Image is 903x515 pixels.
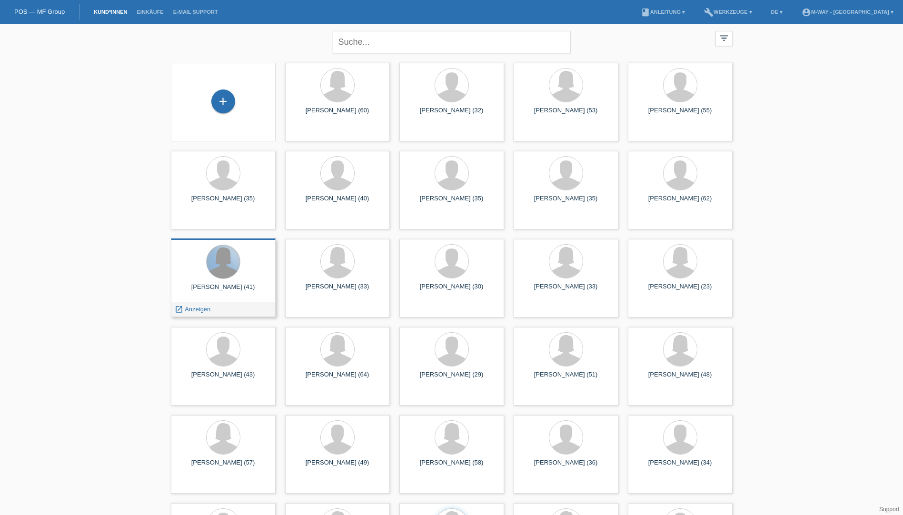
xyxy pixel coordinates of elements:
[407,283,496,298] div: [PERSON_NAME] (30)
[293,459,382,474] div: [PERSON_NAME] (49)
[14,8,65,15] a: POS — MF Group
[521,107,611,122] div: [PERSON_NAME] (53)
[407,459,496,474] div: [PERSON_NAME] (58)
[179,195,268,210] div: [PERSON_NAME] (35)
[407,195,496,210] div: [PERSON_NAME] (35)
[407,371,496,386] div: [PERSON_NAME] (29)
[179,459,268,474] div: [PERSON_NAME] (57)
[293,107,382,122] div: [PERSON_NAME] (60)
[641,8,650,17] i: book
[635,283,725,298] div: [PERSON_NAME] (23)
[635,371,725,386] div: [PERSON_NAME] (48)
[521,459,611,474] div: [PERSON_NAME] (36)
[185,306,210,313] span: Anzeigen
[521,283,611,298] div: [PERSON_NAME] (33)
[635,195,725,210] div: [PERSON_NAME] (62)
[635,459,725,474] div: [PERSON_NAME] (34)
[175,305,183,314] i: launch
[293,195,382,210] div: [PERSON_NAME] (40)
[521,195,611,210] div: [PERSON_NAME] (35)
[521,371,611,386] div: [PERSON_NAME] (51)
[699,9,757,15] a: buildWerkzeuge ▾
[175,306,211,313] a: launch Anzeigen
[704,8,714,17] i: build
[635,107,725,122] div: [PERSON_NAME] (55)
[879,506,899,513] a: Support
[407,107,496,122] div: [PERSON_NAME] (32)
[797,9,898,15] a: account_circlem-way - [GEOGRAPHIC_DATA] ▾
[179,371,268,386] div: [PERSON_NAME] (43)
[169,9,223,15] a: E-Mail Support
[719,33,729,43] i: filter_list
[293,283,382,298] div: [PERSON_NAME] (33)
[293,371,382,386] div: [PERSON_NAME] (64)
[212,93,235,109] div: Kund*in hinzufügen
[636,9,690,15] a: bookAnleitung ▾
[179,283,268,298] div: [PERSON_NAME] (41)
[333,31,571,53] input: Suche...
[802,8,811,17] i: account_circle
[132,9,168,15] a: Einkäufe
[766,9,787,15] a: DE ▾
[89,9,132,15] a: Kund*innen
